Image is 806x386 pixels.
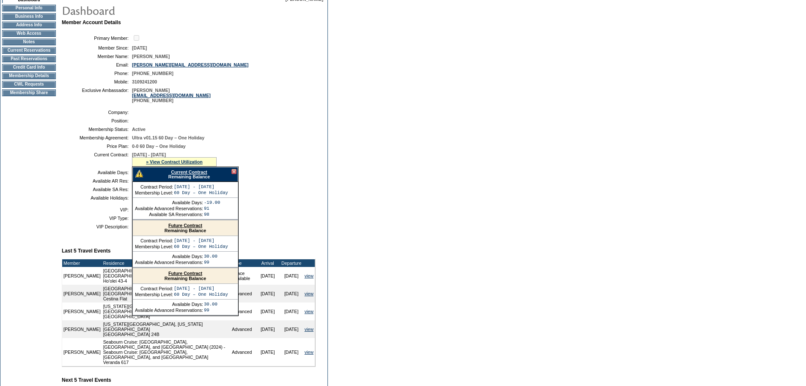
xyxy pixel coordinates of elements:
td: Advanced [231,320,256,338]
span: [DATE] [132,45,147,50]
td: Available Holidays: [65,195,129,200]
td: Available SA Reservations: [135,212,203,217]
td: [DATE] - [DATE] [174,184,228,189]
td: Membership Level: [135,292,173,297]
td: Current Reservations [2,47,56,54]
td: Current Contract: [65,152,129,167]
td: Space Available [231,267,256,285]
td: [PERSON_NAME] [62,338,102,366]
span: 3109241200 [132,79,157,84]
td: VIP Description: [65,224,129,229]
td: Available Days: [65,170,129,175]
span: Ultra v01.15 60 Day – One Holiday [132,135,204,140]
td: 98 [204,212,220,217]
td: VIP: [65,207,129,212]
td: [DATE] [256,285,280,303]
td: Advanced [231,338,256,366]
div: Remaining Balance [133,220,238,236]
td: [DATE] [256,267,280,285]
td: Price Plan: [65,144,129,149]
a: Current Contract [171,169,207,175]
td: Membership Agreement: [65,135,129,140]
td: [DATE] [280,303,303,320]
td: 99 [204,308,217,313]
td: Available SA Res: [65,187,129,192]
td: Type [231,259,256,267]
td: 60 Day – One Holiday [174,292,228,297]
td: Past Reservations [2,56,56,62]
td: VIP Type: [65,216,129,221]
div: Remaining Balance [133,268,238,284]
td: [DATE] - [DATE] [174,238,228,243]
td: Available Days: [135,254,203,259]
td: Arrival [256,259,280,267]
td: 91 [204,206,220,211]
td: 60 Day – One Holiday [174,244,228,249]
a: view [305,291,314,296]
a: Future Contract [168,223,202,228]
td: Member Since: [65,45,129,50]
b: Next 5 Travel Events [62,377,111,383]
td: [PERSON_NAME] [62,267,102,285]
td: Available Advanced Reservations: [135,260,203,265]
td: Membership Status: [65,127,129,132]
td: Available Days: [135,200,203,205]
td: Personal Info [2,5,56,11]
td: 99 [204,260,217,265]
td: Credit Card Info [2,64,56,71]
td: [PERSON_NAME] [62,320,102,338]
td: CWL Requests [2,81,56,88]
td: 60 Day – One Holiday [174,190,228,195]
a: [PERSON_NAME][EMAIL_ADDRESS][DOMAIN_NAME] [132,62,248,67]
td: Phone: [65,71,129,76]
td: Contract Period: [135,238,173,243]
td: Member [62,259,102,267]
div: Remaining Balance [132,167,238,182]
a: Future Contract [168,271,202,276]
a: » View Contract Utilization [146,159,203,164]
td: Mobile: [65,79,129,84]
td: [DATE] [280,267,303,285]
span: [PERSON_NAME] [132,54,170,59]
td: Available Days: [135,302,203,307]
a: view [305,327,314,332]
td: Seabourn Cruise: [GEOGRAPHIC_DATA], [GEOGRAPHIC_DATA], and [GEOGRAPHIC_DATA] (2024) - Seabourn Cr... [102,338,231,366]
td: [DATE] [280,338,303,366]
td: Contract Period: [135,286,173,291]
td: [US_STATE][GEOGRAPHIC_DATA], [US_STATE][GEOGRAPHIC_DATA] [GEOGRAPHIC_DATA] 24B [102,320,231,338]
td: Membership Share [2,89,56,96]
td: Position: [65,118,129,123]
td: [DATE] [280,285,303,303]
b: Last 5 Travel Events [62,248,110,254]
td: [DATE] [256,338,280,366]
a: view [305,350,314,355]
td: [GEOGRAPHIC_DATA], [GEOGRAPHIC_DATA] - [GEOGRAPHIC_DATA], [GEOGRAPHIC_DATA] Cestina Flat [102,285,231,303]
td: Departure [280,259,303,267]
td: Member Name: [65,54,129,59]
td: Membership Details [2,72,56,79]
td: -19.00 [204,200,220,205]
a: view [305,273,314,278]
td: Residence [102,259,231,267]
td: 30.00 [204,302,217,307]
td: Membership Level: [135,244,173,249]
td: Advanced [231,303,256,320]
td: [PERSON_NAME] [62,303,102,320]
td: Notes [2,39,56,45]
span: Active [132,127,146,132]
span: [PERSON_NAME] [PHONE_NUMBER] [132,88,211,103]
td: [DATE] [256,320,280,338]
td: Contract Period: [135,184,173,189]
td: Email: [65,62,129,67]
img: There are insufficient days and/or tokens to cover this reservation [135,170,143,178]
td: [GEOGRAPHIC_DATA], [US_STATE] - Ho'olei Villas at [GEOGRAPHIC_DATA] Ho'olei 43-4 [102,267,231,285]
td: [PERSON_NAME] [62,285,102,303]
td: Available AR Res: [65,178,129,183]
b: Member Account Details [62,19,121,25]
td: Primary Member: [65,34,129,42]
td: 30.00 [204,254,217,259]
td: [DATE] [256,303,280,320]
img: pgTtlDashboard.gif [61,2,231,19]
td: Available Advanced Reservations: [135,206,203,211]
span: [PHONE_NUMBER] [132,71,173,76]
